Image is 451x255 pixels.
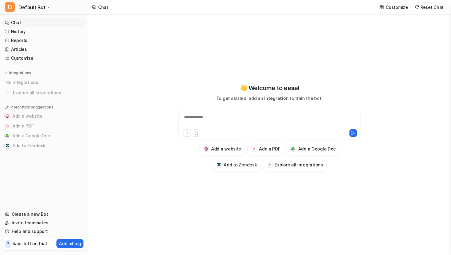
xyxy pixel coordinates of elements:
[2,27,86,36] a: History
[56,239,83,248] button: Add billing
[2,45,86,54] a: Articles
[7,241,9,247] p: 7
[2,121,86,131] button: Add a PDFAdd a PDF
[413,3,446,12] button: Reset Chat
[2,36,86,45] a: Reports
[10,105,53,110] p: Integration suggestions
[211,146,241,152] h3: Add a website
[204,147,208,151] img: Add a website
[259,146,280,152] h3: Add a PDF
[6,134,9,138] img: Add a Google Doc
[6,124,9,128] img: Add a PDF
[415,5,419,10] img: reset
[98,4,108,10] div: Chat
[2,210,86,219] a: Create a new Bot
[78,71,82,75] img: menu_add.svg
[287,142,340,155] button: Add a Google DocAdd a Google Doc
[2,141,86,150] button: Add to ZendeskAdd to Zendesk
[2,54,86,63] a: Customize
[2,70,33,76] button: Integrations
[217,163,221,167] img: Add to Zendesk
[18,3,46,12] span: Default Bot
[275,162,323,168] h3: Explore all integrations
[59,240,81,247] p: Add billing
[6,144,9,147] img: Add to Zendesk
[4,71,8,75] img: expand menu
[224,162,257,168] h3: Add to Zendesk
[2,89,86,97] a: Explore all integrations
[4,77,86,87] div: No integrations
[240,83,299,93] p: 👋 Welcome to eesel
[5,2,15,12] span: D
[264,96,288,101] span: integration
[378,3,410,12] button: Customize
[2,219,86,227] a: Invite teammates
[291,147,295,151] img: Add a Google Doc
[247,142,284,155] button: Add a PDFAdd a PDF
[9,70,31,75] p: Integrations
[2,227,86,236] a: Help and support
[199,142,245,155] button: Add a websiteAdd a website
[216,95,322,101] p: To get started, add an to train the bot.
[386,4,408,10] p: Customize
[212,158,260,171] button: Add to ZendeskAdd to Zendesk
[2,131,86,141] button: Add a Google DocAdd a Google Doc
[13,88,83,98] span: Explore all integrations
[2,18,86,27] a: Chat
[263,158,326,171] button: Explore all integrations
[2,111,86,121] button: Add a websiteAdd a website
[5,90,11,96] img: explore all integrations
[13,240,47,247] p: days left on trial
[298,146,336,152] h3: Add a Google Doc
[380,5,384,10] img: customize
[6,114,9,118] img: Add a website
[252,147,256,150] img: Add a PDF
